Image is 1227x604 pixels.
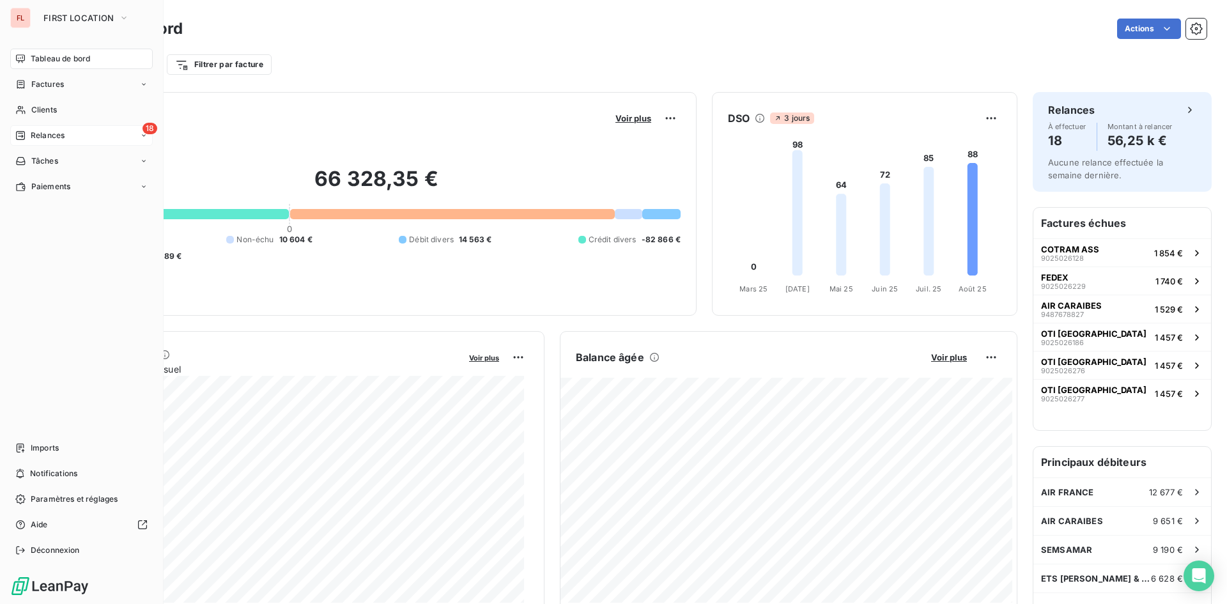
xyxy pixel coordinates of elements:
button: FEDEX90250262291 740 € [1033,267,1211,295]
span: Tâches [31,155,58,167]
span: Montant à relancer [1107,123,1173,130]
button: Voir plus [927,352,971,363]
span: Débit divers [409,234,454,245]
span: SEMSAMAR [1041,545,1092,555]
button: OTI [GEOGRAPHIC_DATA]90250262771 457 € [1033,379,1211,407]
tspan: Juin 25 [872,284,898,293]
button: OTI [GEOGRAPHIC_DATA]90250262761 457 € [1033,351,1211,379]
button: Voir plus [465,352,503,363]
h6: Relances [1048,102,1095,118]
a: Paiements [10,176,153,197]
span: Factures [31,79,64,90]
span: 1 740 € [1155,276,1183,286]
a: Factures [10,74,153,95]
h6: DSO [728,111,750,126]
button: COTRAM ASS90250261281 854 € [1033,238,1211,267]
span: 9487678827 [1041,311,1084,318]
a: Imports [10,438,153,458]
span: Imports [31,442,59,454]
span: Crédit divers [589,234,637,245]
a: Aide [10,515,153,535]
span: Notifications [30,468,77,479]
span: Tableau de bord [31,53,90,65]
span: Non-échu [236,234,274,245]
div: FL [10,8,31,28]
span: Paramètres et réglages [31,493,118,505]
tspan: [DATE] [785,284,810,293]
span: 0 [287,224,292,234]
span: 1 457 € [1155,389,1183,399]
span: OTI [GEOGRAPHIC_DATA] [1041,357,1146,367]
span: 1 529 € [1155,304,1183,314]
span: 9025026276 [1041,367,1085,375]
span: 9025026277 [1041,395,1084,403]
span: FEDEX [1041,272,1069,283]
span: 12 677 € [1149,487,1183,497]
button: AIR CARAIBES94876788271 529 € [1033,295,1211,323]
span: 9 190 € [1153,545,1183,555]
h2: 66 328,35 € [72,166,681,205]
span: 9025026186 [1041,339,1084,346]
span: -82 866 € [642,234,681,245]
span: Voir plus [931,352,967,362]
span: AIR FRANCE [1041,487,1094,497]
a: Clients [10,100,153,120]
span: Relances [31,130,65,141]
img: Logo LeanPay [10,576,89,596]
div: Open Intercom Messenger [1184,561,1214,591]
tspan: Mai 25 [830,284,853,293]
span: Aide [31,519,48,530]
button: Actions [1117,19,1181,39]
button: Voir plus [612,112,655,124]
span: 18 [143,123,157,134]
button: OTI [GEOGRAPHIC_DATA]90250261861 457 € [1033,323,1211,351]
tspan: Août 25 [959,284,987,293]
span: -89 € [160,251,182,262]
tspan: Juil. 25 [916,284,941,293]
span: Déconnexion [31,545,80,556]
h6: Balance âgée [576,350,644,365]
a: Tableau de bord [10,49,153,69]
span: À effectuer [1048,123,1086,130]
span: 1 854 € [1154,248,1183,258]
span: Voir plus [615,113,651,123]
span: COTRAM ASS [1041,244,1099,254]
span: FIRST LOCATION [43,13,114,23]
span: 10 604 € [279,234,313,245]
a: Paramètres et réglages [10,489,153,509]
span: OTI [GEOGRAPHIC_DATA] [1041,385,1146,395]
span: 9025026229 [1041,283,1086,290]
span: OTI [GEOGRAPHIC_DATA] [1041,329,1146,339]
span: 9025026128 [1041,254,1084,262]
a: 18Relances [10,125,153,146]
span: 1 457 € [1155,360,1183,371]
span: Chiffre d'affaires mensuel [72,362,460,376]
span: Paiements [31,181,70,192]
tspan: Mars 25 [739,284,768,293]
h4: 56,25 k € [1107,130,1173,151]
span: 1 457 € [1155,332,1183,343]
span: Aucune relance effectuée la semaine dernière. [1048,157,1163,180]
a: Tâches [10,151,153,171]
span: 3 jours [770,112,814,124]
span: 6 628 € [1151,573,1183,584]
span: ETS [PERSON_NAME] & FILS [1041,573,1151,584]
span: Voir plus [469,353,499,362]
span: 9 651 € [1153,516,1183,526]
span: AIR CARAIBES [1041,516,1103,526]
h6: Factures échues [1033,208,1211,238]
span: AIR CARAIBES [1041,300,1102,311]
span: Clients [31,104,57,116]
span: 14 563 € [459,234,491,245]
h6: Principaux débiteurs [1033,447,1211,477]
button: Filtrer par facture [167,54,272,75]
h4: 18 [1048,130,1086,151]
